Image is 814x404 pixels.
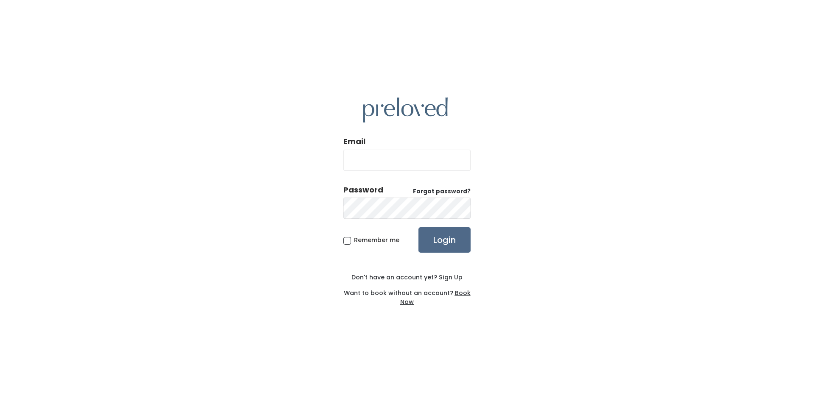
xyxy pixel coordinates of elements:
a: Sign Up [437,273,463,281]
div: Want to book without an account? [343,282,471,306]
a: Forgot password? [413,187,471,196]
img: preloved logo [363,98,448,123]
div: Don't have an account yet? [343,273,471,282]
label: Email [343,136,365,147]
input: Login [418,227,471,253]
span: Remember me [354,236,399,244]
u: Sign Up [439,273,463,281]
a: Book Now [400,289,471,306]
div: Password [343,184,383,195]
u: Forgot password? [413,187,471,195]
